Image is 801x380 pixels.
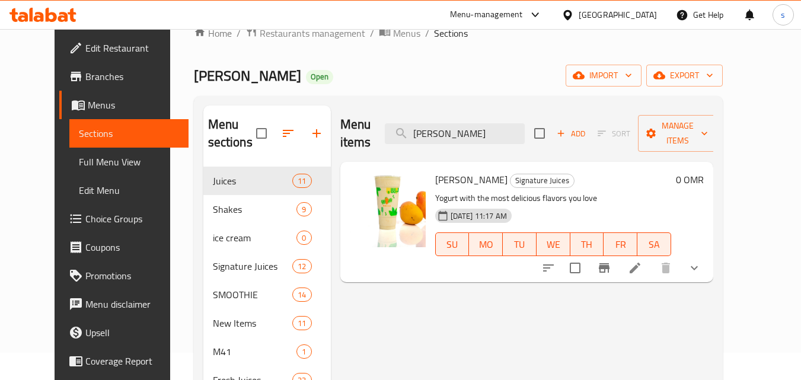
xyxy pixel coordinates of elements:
[370,26,374,40] li: /
[85,240,179,254] span: Coupons
[59,233,189,261] a: Coupons
[59,91,189,119] a: Menus
[552,124,590,143] button: Add
[293,289,311,301] span: 14
[88,98,179,112] span: Menus
[213,316,293,330] span: New Items
[297,346,311,357] span: 1
[781,8,785,21] span: s
[393,26,420,40] span: Menus
[292,316,311,330] div: items
[510,174,574,187] span: Signature Juices
[213,344,297,359] span: M41
[425,26,429,40] li: /
[552,124,590,143] span: Add item
[566,65,642,87] button: import
[79,155,179,169] span: Full Menu View
[575,236,599,253] span: TH
[292,288,311,302] div: items
[194,25,723,41] nav: breadcrumb
[541,236,566,253] span: WE
[563,256,588,280] span: Select to update
[638,115,717,152] button: Manage items
[245,25,365,41] a: Restaurants management
[297,232,311,244] span: 0
[570,232,604,256] button: TH
[652,254,680,282] button: delete
[293,318,311,329] span: 11
[680,254,709,282] button: show more
[534,254,563,282] button: sort-choices
[213,259,293,273] span: Signature Juices
[604,232,637,256] button: FR
[213,288,293,302] span: SMOOTHIE
[575,68,632,83] span: import
[213,202,297,216] div: Shakes
[59,62,189,91] a: Branches
[203,252,331,280] div: Signature Juices12
[69,148,189,176] a: Full Menu View
[628,261,642,275] a: Edit menu item
[85,41,179,55] span: Edit Restaurant
[79,126,179,140] span: Sections
[435,171,508,189] span: [PERSON_NAME]
[249,121,274,146] span: Select all sections
[510,174,575,188] div: Signature Juices
[213,231,297,245] span: ice cream
[69,119,189,148] a: Sections
[446,210,512,222] span: [DATE] 11:17 AM
[203,280,331,309] div: SMOOTHIE14
[296,344,311,359] div: items
[590,124,638,143] span: Select section first
[274,119,302,148] span: Sort sections
[203,223,331,252] div: ice cream0
[237,26,241,40] li: /
[687,261,701,275] svg: Show Choices
[450,8,523,22] div: Menu-management
[296,231,311,245] div: items
[434,26,468,40] span: Sections
[647,119,708,148] span: Manage items
[306,72,333,82] span: Open
[59,290,189,318] a: Menu disclaimer
[637,232,671,256] button: SA
[579,8,657,21] div: [GEOGRAPHIC_DATA]
[590,254,618,282] button: Branch-specific-item
[385,123,525,144] input: search
[350,171,426,247] img: Rob Mango
[59,34,189,62] a: Edit Restaurant
[527,121,552,146] span: Select section
[555,127,587,140] span: Add
[297,204,311,215] span: 9
[194,26,232,40] a: Home
[203,167,331,195] div: Juices11
[435,191,671,206] p: Yogurt with the most delicious flavors you love
[508,236,532,253] span: TU
[293,175,311,187] span: 11
[302,119,331,148] button: Add section
[503,232,537,256] button: TU
[59,261,189,290] a: Promotions
[85,325,179,340] span: Upsell
[85,212,179,226] span: Choice Groups
[213,174,293,188] span: Juices
[292,259,311,273] div: items
[203,309,331,337] div: New Items11
[642,236,666,253] span: SA
[379,25,420,41] a: Menus
[435,232,470,256] button: SU
[676,171,704,188] h6: 0 OMR
[293,261,311,272] span: 12
[441,236,465,253] span: SU
[85,69,179,84] span: Branches
[85,354,179,368] span: Coverage Report
[292,174,311,188] div: items
[69,176,189,205] a: Edit Menu
[340,116,371,151] h2: Menu items
[194,62,301,89] span: [PERSON_NAME]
